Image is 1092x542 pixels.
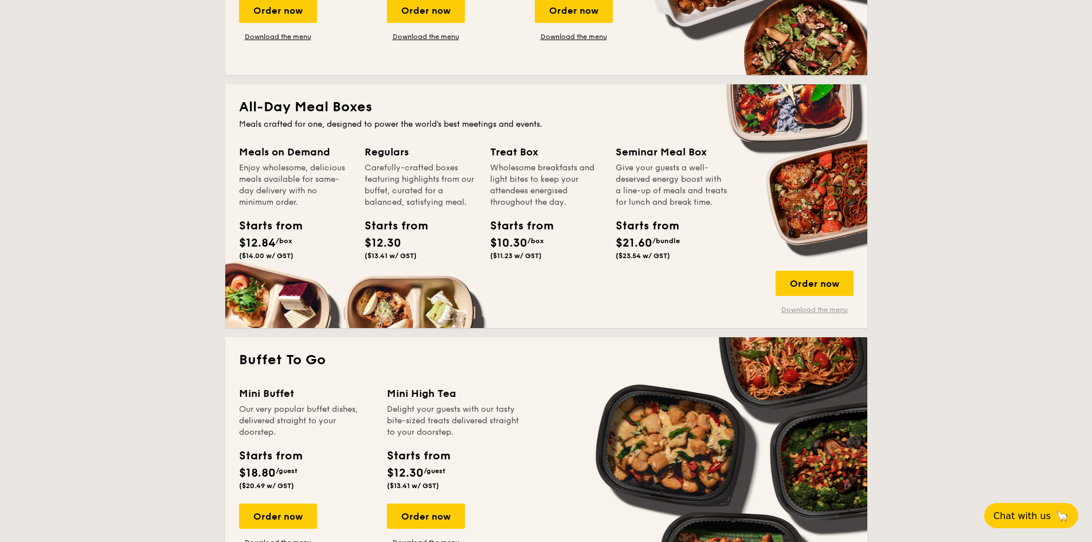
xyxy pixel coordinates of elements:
div: Meals crafted for one, designed to power the world's best meetings and events. [239,119,854,130]
span: /box [527,237,544,245]
div: Delight your guests with our tasty bite-sized treats delivered straight to your doorstep. [387,404,521,438]
span: /guest [276,467,298,475]
div: Starts from [387,447,449,465]
span: $10.30 [490,236,527,250]
div: Enjoy wholesome, delicious meals available for same-day delivery with no minimum order. [239,162,351,208]
span: $18.80 [239,466,276,480]
span: Chat with us [993,510,1051,521]
a: Download the menu [387,32,465,41]
span: /bundle [652,237,680,245]
h2: All-Day Meal Boxes [239,98,854,116]
div: Our very popular buffet dishes, delivered straight to your doorstep. [239,404,373,438]
span: $12.30 [387,466,424,480]
div: Carefully-crafted boxes featuring highlights from our buffet, curated for a balanced, satisfying ... [365,162,476,208]
span: ($23.54 w/ GST) [616,252,670,260]
div: Mini High Tea [387,385,521,401]
a: Download the menu [535,32,613,41]
span: /box [276,237,292,245]
h2: Buffet To Go [239,351,854,369]
div: Wholesome breakfasts and light bites to keep your attendees energised throughout the day. [490,162,602,208]
a: Download the menu [239,32,317,41]
div: Starts from [239,217,291,235]
div: Meals on Demand [239,144,351,160]
span: 🦙 [1055,509,1069,522]
span: ($20.49 w/ GST) [239,482,294,490]
div: Order now [239,504,317,529]
a: Download the menu [776,305,854,314]
div: Starts from [239,447,302,465]
div: Order now [387,504,465,529]
span: ($13.41 w/ GST) [365,252,417,260]
span: $12.30 [365,236,401,250]
span: $12.84 [239,236,276,250]
div: Mini Buffet [239,385,373,401]
div: Give your guests a well-deserved energy boost with a line-up of meals and treats for lunch and br... [616,162,727,208]
span: ($11.23 w/ GST) [490,252,542,260]
span: /guest [424,467,445,475]
div: Order now [776,271,854,296]
span: $21.60 [616,236,652,250]
div: Starts from [616,217,667,235]
button: Chat with us🦙 [984,503,1078,528]
div: Starts from [490,217,542,235]
span: ($13.41 w/ GST) [387,482,439,490]
div: Regulars [365,144,476,160]
div: Seminar Meal Box [616,144,727,160]
div: Treat Box [490,144,602,160]
div: Starts from [365,217,416,235]
span: ($14.00 w/ GST) [239,252,293,260]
